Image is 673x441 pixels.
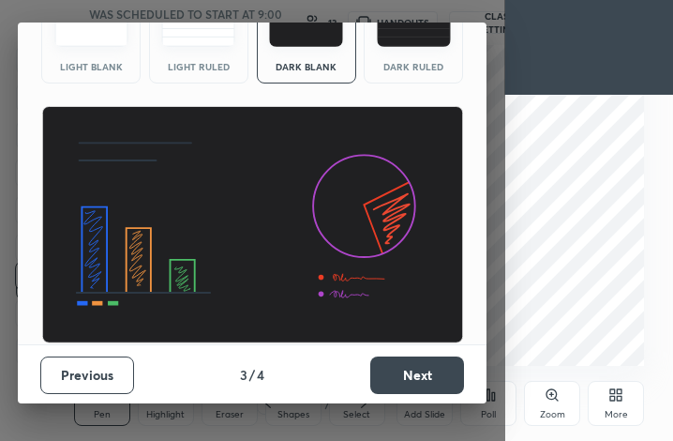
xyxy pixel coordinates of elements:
img: darkThemeBanner.d06ce4a2.svg [41,106,464,344]
button: Next [370,357,464,394]
img: darkRuledTheme.de295e13.svg [377,2,451,47]
div: More [605,410,628,419]
img: darkTheme.f0cc69e5.svg [269,2,343,47]
div: Light Ruled [161,62,236,71]
img: lightTheme.e5ed3b09.svg [54,2,128,47]
img: lightRuledTheme.5fabf969.svg [161,2,235,47]
button: Previous [40,357,134,394]
div: Light Blank [53,62,128,71]
div: Dark Ruled [376,62,451,71]
h4: 3 [240,365,247,385]
div: Zoom [540,410,565,419]
div: Dark Blank [269,62,344,71]
h4: 4 [257,365,264,385]
h4: / [249,365,255,385]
